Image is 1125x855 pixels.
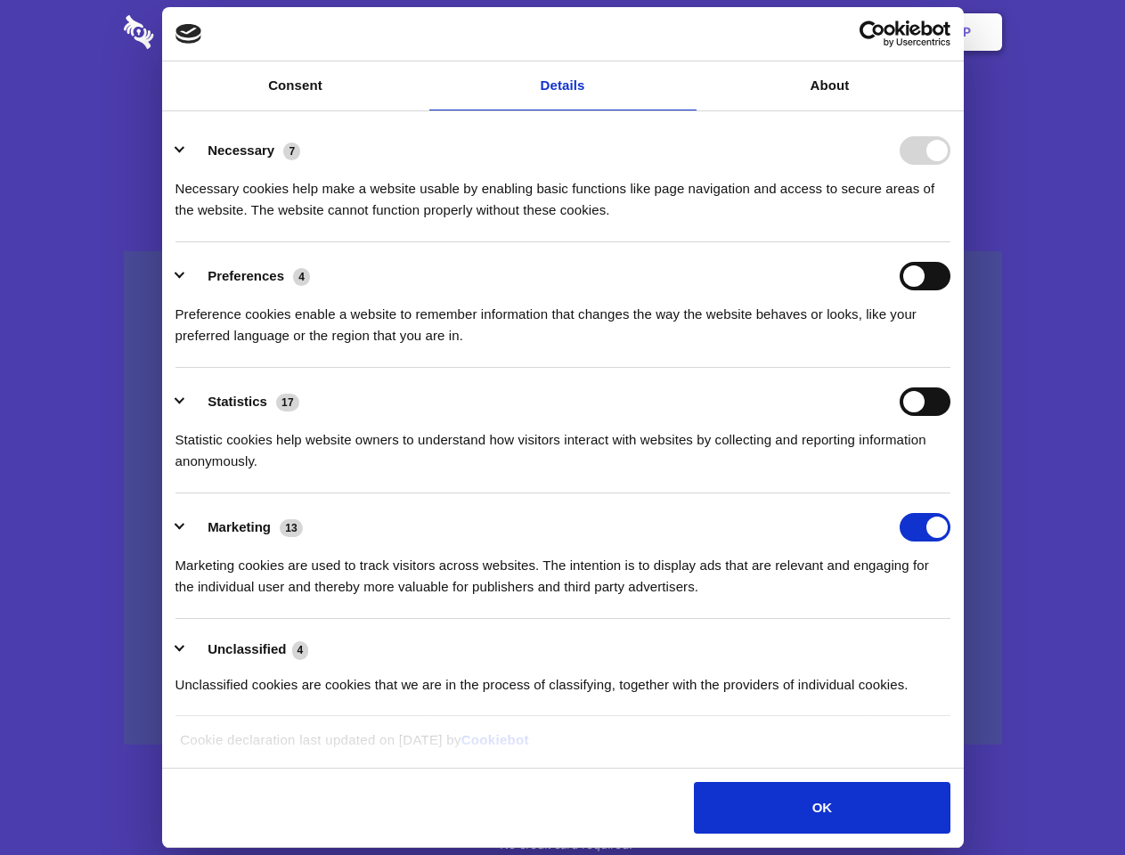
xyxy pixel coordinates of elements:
span: 4 [293,268,310,286]
a: Usercentrics Cookiebot - opens in a new window [795,20,950,47]
label: Marketing [208,519,271,534]
img: logo-wordmark-white-trans-d4663122ce5f474addd5e946df7df03e33cb6a1c49d2221995e7729f52c070b2.svg [124,15,276,49]
div: Cookie declaration last updated on [DATE] by [167,729,958,764]
button: Necessary (7) [175,136,312,165]
label: Preferences [208,268,284,283]
span: 13 [280,519,303,537]
h1: Eliminate Slack Data Loss. [124,80,1002,144]
span: 17 [276,394,299,411]
a: Details [429,61,697,110]
label: Necessary [208,142,274,158]
button: OK [694,782,950,834]
h4: Auto-redaction of sensitive data, encrypted data sharing and self-destructing private chats. Shar... [124,162,1002,221]
span: 7 [283,142,300,160]
button: Statistics (17) [175,387,311,416]
label: Statistics [208,394,267,409]
a: Cookiebot [461,732,529,747]
a: Pricing [523,4,600,60]
div: Unclassified cookies are cookies that we are in the process of classifying, together with the pro... [175,661,950,696]
img: logo [175,24,202,44]
button: Preferences (4) [175,262,322,290]
a: Wistia video thumbnail [124,251,1002,745]
a: Consent [162,61,429,110]
button: Marketing (13) [175,513,314,541]
iframe: Drift Widget Chat Controller [1036,766,1104,834]
a: About [697,61,964,110]
button: Unclassified (4) [175,639,320,661]
span: 4 [292,641,309,659]
div: Preference cookies enable a website to remember information that changes the way the website beha... [175,290,950,346]
div: Statistic cookies help website owners to understand how visitors interact with websites by collec... [175,416,950,472]
a: Login [808,4,885,60]
div: Necessary cookies help make a website usable by enabling basic functions like page navigation and... [175,165,950,221]
a: Contact [722,4,804,60]
div: Marketing cookies are used to track visitors across websites. The intention is to display ads tha... [175,541,950,598]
